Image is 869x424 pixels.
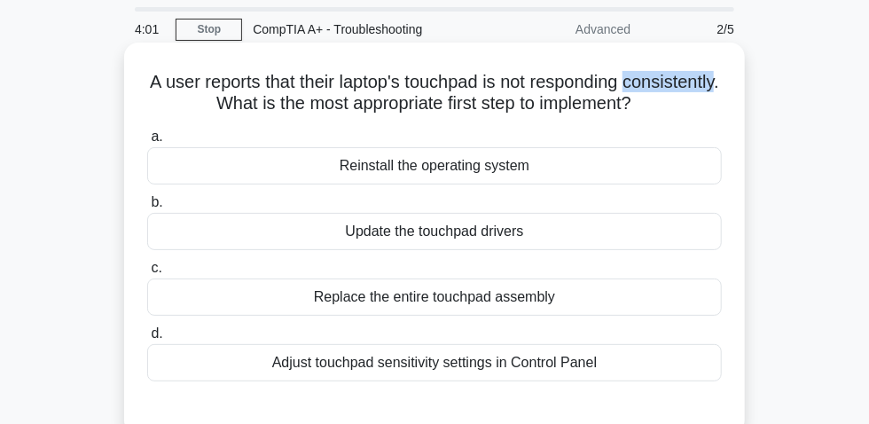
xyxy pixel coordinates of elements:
[147,279,722,316] div: Replace the entire touchpad assembly
[151,194,162,209] span: b.
[242,12,486,47] div: CompTIA A+ - Troubleshooting
[124,12,176,47] div: 4:01
[151,260,161,275] span: c.
[176,19,242,41] a: Stop
[151,326,162,341] span: d.
[147,213,722,250] div: Update the touchpad drivers
[486,12,641,47] div: Advanced
[147,344,722,381] div: Adjust touchpad sensitivity settings in Control Panel
[145,71,724,115] h5: A user reports that their laptop's touchpad is not responding consistently. What is the most appr...
[151,129,162,144] span: a.
[147,147,722,185] div: Reinstall the operating system
[641,12,745,47] div: 2/5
